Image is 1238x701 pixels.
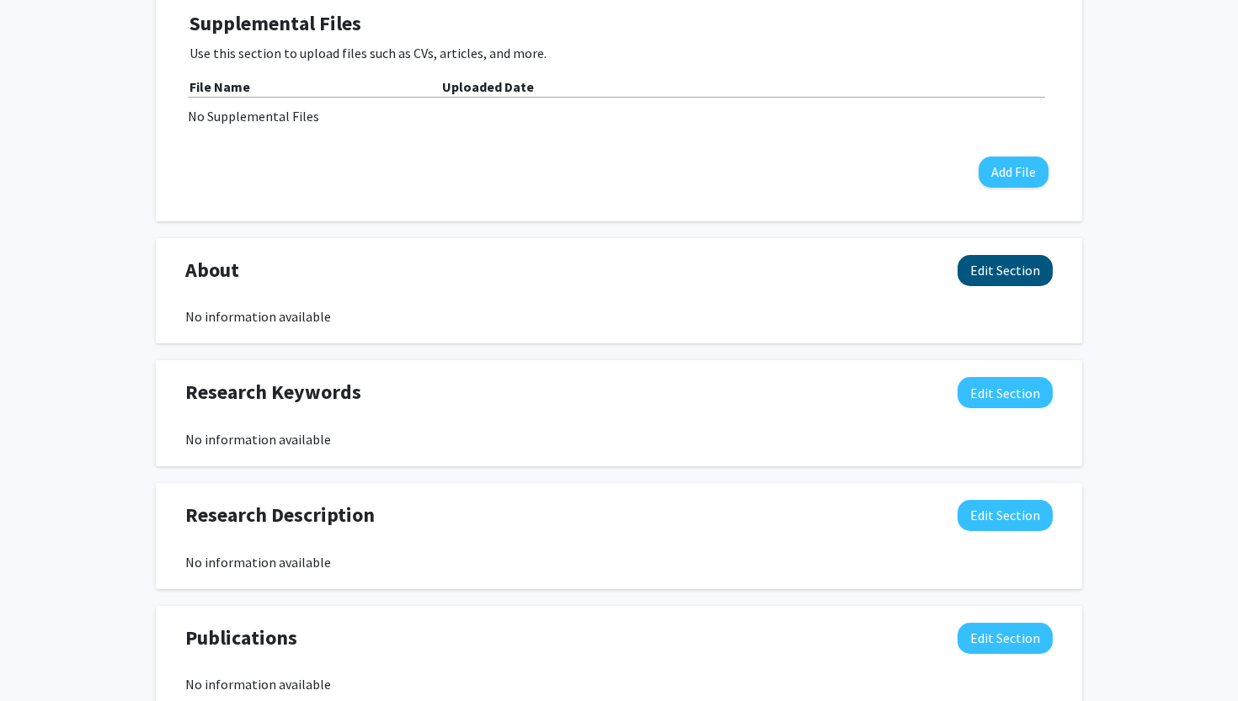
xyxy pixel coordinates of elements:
[189,12,1049,36] h4: Supplemental Files
[958,623,1053,654] button: Edit Publications
[185,500,375,530] span: Research Description
[185,429,1053,449] div: No information available
[442,78,534,95] b: Uploaded Date
[185,255,239,285] span: About
[13,625,72,688] iframe: Chat
[188,106,1050,126] div: No Supplemental Files
[189,78,250,95] b: File Name
[185,377,361,407] span: Research Keywords
[185,306,1053,327] div: No information available
[958,500,1053,531] button: Edit Research Description
[189,43,1049,63] p: Use this section to upload files such as CVs, articles, and more.
[958,377,1053,408] button: Edit Research Keywords
[185,674,1053,694] div: No information available
[185,623,297,653] span: Publications
[979,157,1049,188] button: Add File
[185,552,1053,572] div: No information available
[958,255,1053,286] button: Edit About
